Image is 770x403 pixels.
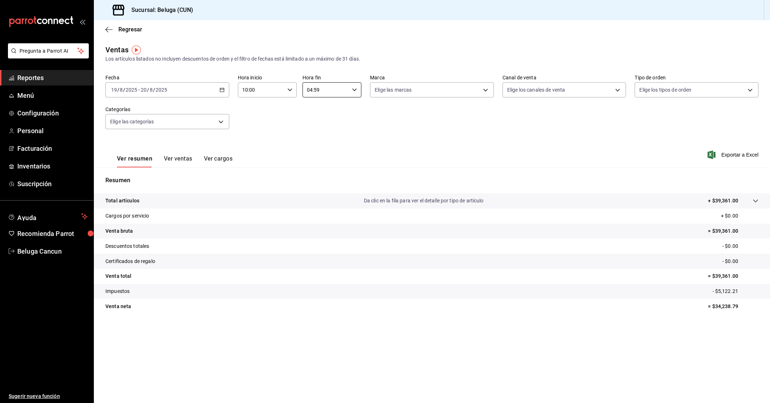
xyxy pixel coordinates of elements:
span: / [153,87,155,93]
label: Tipo de orden [635,75,758,80]
p: + $39,361.00 [708,197,738,205]
span: Suscripción [17,179,88,189]
p: Descuentos totales [105,242,149,250]
label: Hora fin [303,75,361,80]
p: Cargos por servicio [105,212,149,220]
p: - $0.00 [722,258,758,265]
span: Reportes [17,73,88,83]
p: - $0.00 [722,242,758,250]
p: Da clic en la fila para ver el detalle por tipo de artículo [364,197,484,205]
button: open_drawer_menu [79,19,85,25]
span: Menú [17,91,88,100]
span: Beluga Cancun [17,246,88,256]
p: Impuestos [105,288,130,295]
p: Venta bruta [105,227,133,235]
button: Pregunta a Parrot AI [8,43,89,58]
p: Resumen [105,176,758,185]
p: Venta total [105,272,131,280]
p: Venta neta [105,303,131,310]
span: Elige los tipos de orden [639,86,691,93]
span: Configuración [17,108,88,118]
span: Sugerir nueva función [9,393,88,400]
input: -- [119,87,123,93]
p: = $39,361.00 [708,272,758,280]
button: Ver resumen [117,155,152,167]
input: ---- [155,87,168,93]
span: Personal [17,126,88,136]
span: Inventarios [17,161,88,171]
input: ---- [125,87,138,93]
span: Elige los canales de venta [507,86,565,93]
div: Ventas [105,44,129,55]
span: Facturación [17,144,88,153]
p: Total artículos [105,197,139,205]
label: Categorías [105,107,229,112]
p: + $0.00 [721,212,758,220]
span: - [138,87,140,93]
button: Regresar [105,26,142,33]
span: / [123,87,125,93]
span: Elige las marcas [375,86,412,93]
label: Hora inicio [238,75,297,80]
h3: Sucursal: Beluga (CUN) [126,6,193,14]
input: -- [149,87,153,93]
span: Elige las categorías [110,118,154,125]
span: Pregunta a Parrot AI [19,47,78,55]
button: Ver ventas [164,155,192,167]
input: -- [111,87,117,93]
label: Canal de venta [503,75,626,80]
span: / [147,87,149,93]
label: Marca [370,75,494,80]
button: Ver cargos [204,155,233,167]
p: Certificados de regalo [105,258,155,265]
input: -- [140,87,147,93]
span: Ayuda [17,212,78,221]
span: Recomienda Parrot [17,229,88,238]
button: Exportar a Excel [709,150,758,159]
span: Regresar [118,26,142,33]
p: = $34,238.79 [708,303,758,310]
span: / [117,87,119,93]
a: Pregunta a Parrot AI [5,52,89,60]
label: Fecha [105,75,229,80]
div: Los artículos listados no incluyen descuentos de orden y el filtro de fechas está limitado a un m... [105,55,758,63]
p: = $39,361.00 [708,227,758,235]
div: navigation tabs [117,155,232,167]
img: Tooltip marker [132,45,141,54]
p: - $5,122.21 [713,288,758,295]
